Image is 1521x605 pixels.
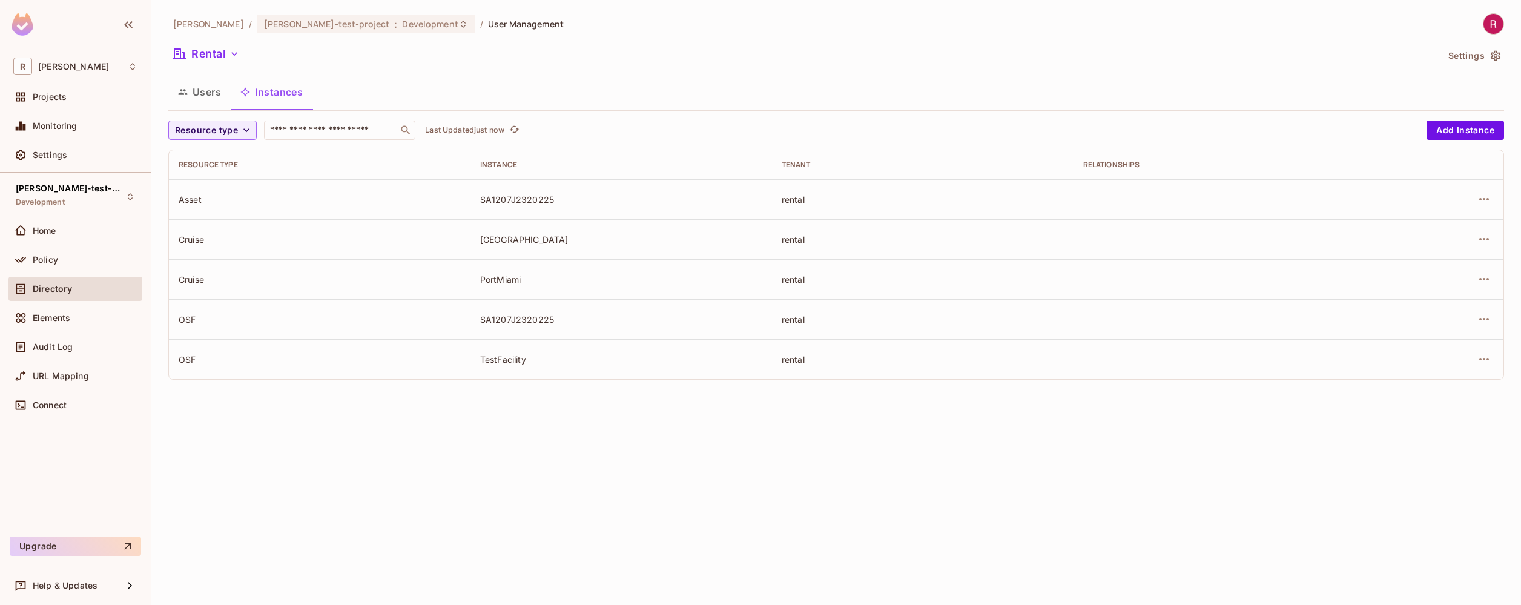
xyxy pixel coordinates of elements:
span: Help & Updates [33,581,97,590]
span: the active workspace [173,18,244,30]
img: roy zhang [1483,14,1503,34]
span: Home [33,226,56,236]
span: Workspace: roy-poc [38,62,109,71]
button: Resource type [168,121,257,140]
p: Last Updated just now [425,125,504,135]
div: Resource type [179,160,461,170]
span: Settings [33,150,67,160]
div: Instance [480,160,762,170]
div: rental [782,314,1064,325]
button: Rental [168,44,244,64]
div: Cruise [179,234,461,245]
div: rental [782,274,1064,285]
div: TestFacility [480,354,762,365]
span: R [13,58,32,75]
span: Connect [33,400,67,410]
button: Upgrade [10,537,141,556]
span: refresh [509,124,520,136]
button: Users [168,77,231,107]
span: URL Mapping [33,371,89,381]
div: PortMiami [480,274,762,285]
span: Monitoring [33,121,78,131]
img: SReyMgAAAABJRU5ErkJggg== [12,13,33,36]
div: OSF [179,354,461,365]
span: User Management [488,18,564,30]
span: Development [16,197,65,207]
button: Add Instance [1427,121,1504,140]
span: [PERSON_NAME]-test-project [16,183,125,193]
span: Projects [33,92,67,102]
button: Instances [231,77,312,107]
span: Resource type [175,123,238,138]
div: Relationships [1083,160,1365,170]
div: rental [782,234,1064,245]
li: / [249,18,252,30]
div: rental [782,354,1064,365]
span: Audit Log [33,342,73,352]
div: OSF [179,314,461,325]
div: Tenant [782,160,1064,170]
div: SA1207J2320225 [480,194,762,205]
span: Elements [33,313,70,323]
div: SA1207J2320225 [480,314,762,325]
div: rental [782,194,1064,205]
span: Development [402,18,458,30]
li: / [480,18,483,30]
span: Policy [33,255,58,265]
span: Click to refresh data [504,123,521,137]
button: Settings [1443,46,1504,65]
button: refresh [507,123,521,137]
span: : [394,19,398,29]
div: Asset [179,194,461,205]
span: Directory [33,284,72,294]
span: [PERSON_NAME]-test-project [264,18,389,30]
div: [GEOGRAPHIC_DATA] [480,234,762,245]
div: Cruise [179,274,461,285]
